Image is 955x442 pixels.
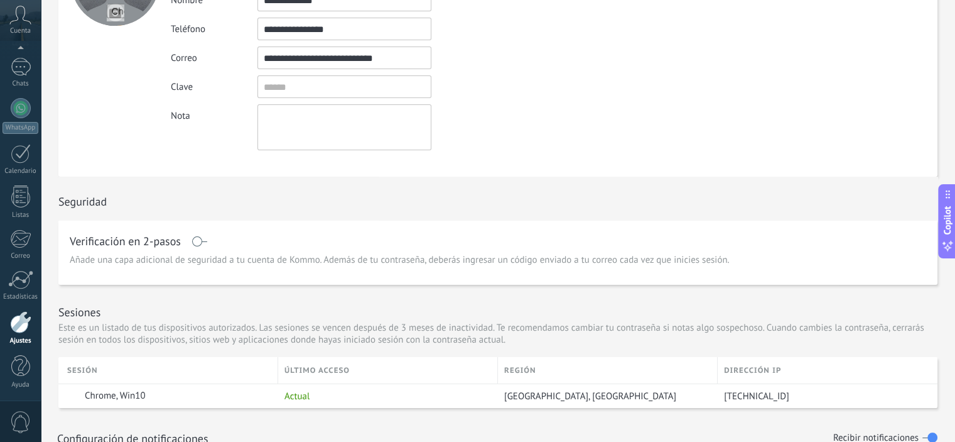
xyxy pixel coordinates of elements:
[718,357,937,384] div: Dirección IP
[171,52,257,64] div: Correo
[70,254,730,267] span: Añade una capa adicional de seguridad a tu cuenta de Kommo. Además de tu contraseña, deberás ingr...
[58,322,937,346] p: Este es un listado de tus dispositivos autorizados. Las sesiones se vencen después de 3 meses de ...
[58,194,107,209] h1: Seguridad
[504,390,676,402] span: [GEOGRAPHIC_DATA], [GEOGRAPHIC_DATA]
[3,167,39,175] div: Calendario
[3,381,39,389] div: Ayuda
[67,357,278,384] div: Sesión
[498,357,717,384] div: Región
[171,104,257,122] div: Nota
[3,252,39,260] div: Correo
[3,337,39,345] div: Ajustes
[498,384,711,408] div: Dallas, United States
[724,390,789,402] span: [TECHNICAL_ID]
[10,27,31,35] span: Cuenta
[70,236,181,246] h1: Verificación en 2-pasos
[171,23,257,35] div: Teléfono
[3,293,39,301] div: Estadísticas
[941,206,954,235] span: Copilot
[3,122,38,134] div: WhatsApp
[278,357,497,384] div: último acceso
[58,305,100,319] h1: Sesiones
[718,384,928,408] div: 95.173.216.111
[85,390,146,402] span: Chrome, Win10
[171,81,257,93] div: Clave
[3,211,39,219] div: Listas
[3,80,39,88] div: Chats
[284,390,310,402] span: Actual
